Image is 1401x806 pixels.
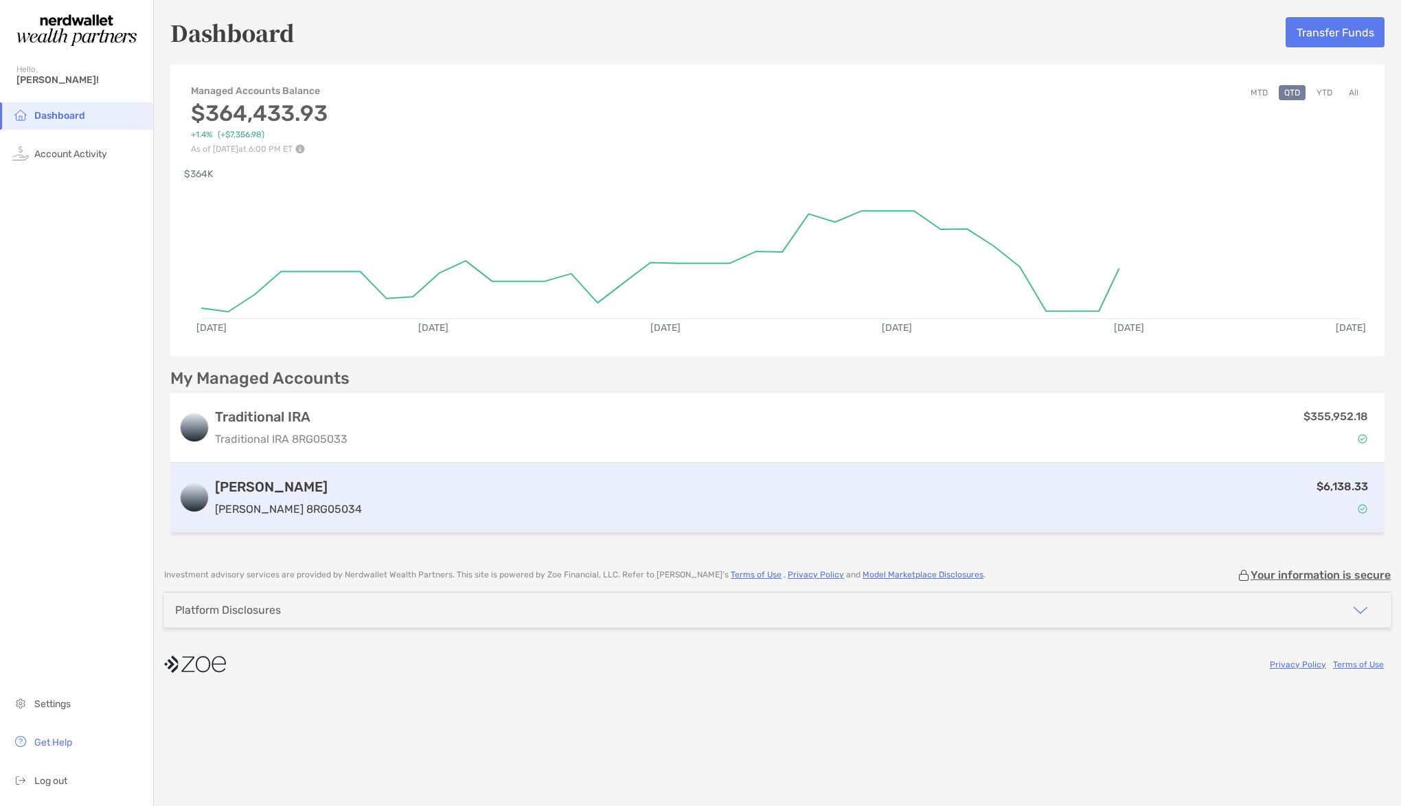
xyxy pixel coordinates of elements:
[1251,568,1391,582] p: Your information is secure
[788,570,844,579] a: Privacy Policy
[12,695,29,711] img: settings icon
[1279,85,1306,100] button: QTD
[215,408,348,425] h3: Traditional IRA
[191,100,328,126] h3: $364,433.93
[650,322,681,334] text: [DATE]
[215,430,348,448] p: Traditional IRA 8RG05033
[1343,85,1364,100] button: All
[1245,85,1273,100] button: MTD
[1311,85,1338,100] button: YTD
[170,370,350,387] p: My Managed Accounts
[12,733,29,750] img: get-help icon
[184,168,214,180] text: $364K
[170,16,295,48] h5: Dashboard
[418,322,448,334] text: [DATE]
[215,479,362,495] h3: [PERSON_NAME]
[12,772,29,788] img: logout icon
[1358,434,1367,444] img: Account Status icon
[295,144,305,154] img: Performance Info
[1333,660,1384,669] a: Terms of Use
[34,775,67,787] span: Log out
[731,570,782,579] a: Terms of Use
[191,85,328,97] h4: Managed Accounts Balance
[191,130,212,140] span: +1.4%
[181,484,208,511] img: logo account
[1352,602,1369,619] img: icon arrow
[1317,478,1368,495] p: $6,138.33
[16,74,145,86] span: [PERSON_NAME]!
[16,5,137,55] img: Zoe Logo
[191,144,328,154] p: As of [DATE] at 6:00 PM ET
[12,145,29,161] img: activity icon
[218,130,264,140] span: ( +$7,356.98 )
[196,322,227,334] text: [DATE]
[1303,408,1368,425] p: $355,952.18
[34,737,72,748] span: Get Help
[215,500,362,518] p: [PERSON_NAME] 8RG05034
[1114,322,1144,334] text: [DATE]
[1358,504,1367,514] img: Account Status icon
[12,106,29,123] img: household icon
[164,649,226,680] img: company logo
[34,110,85,122] span: Dashboard
[164,570,986,580] p: Investment advisory services are provided by Nerdwallet Wealth Partners . This site is powered by...
[34,148,107,160] span: Account Activity
[882,322,912,334] text: [DATE]
[175,603,281,617] div: Platform Disclosures
[1336,322,1366,334] text: [DATE]
[1286,17,1385,47] button: Transfer Funds
[863,570,983,579] a: Model Marketplace Disclosures
[1270,660,1326,669] a: Privacy Policy
[34,698,71,710] span: Settings
[181,414,208,441] img: logo account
